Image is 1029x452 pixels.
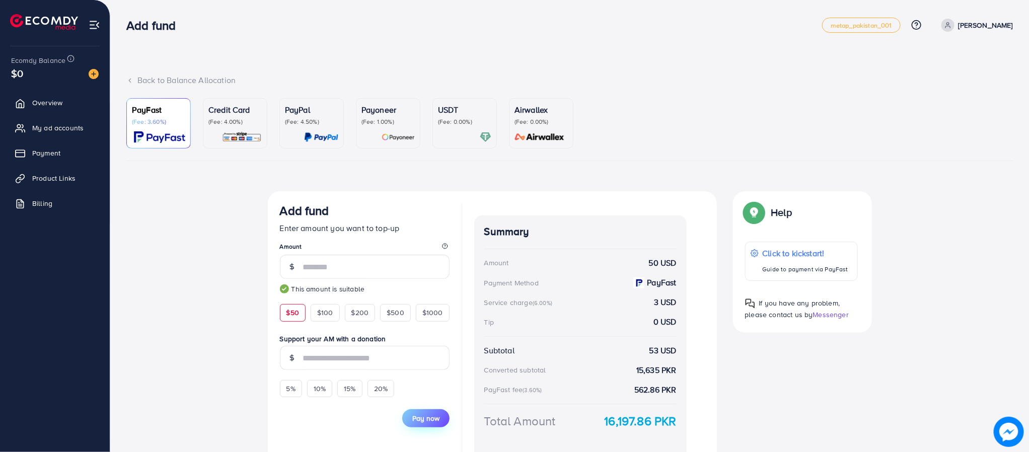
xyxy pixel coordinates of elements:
[280,222,450,234] p: Enter amount you want to top-up
[654,296,677,308] strong: 3 USD
[8,168,102,188] a: Product Links
[314,384,326,394] span: 10%
[484,225,677,238] h4: Summary
[937,19,1013,32] a: [PERSON_NAME]
[634,384,677,396] strong: 562.86 PKR
[132,104,185,116] p: PayFast
[361,104,415,116] p: Payoneer
[745,203,763,221] img: Popup guide
[286,308,299,318] span: $50
[633,277,644,288] img: payment
[208,104,262,116] p: Credit Card
[285,118,338,126] p: (Fee: 4.50%)
[208,118,262,126] p: (Fee: 4.00%)
[11,55,65,65] span: Ecomdy Balance
[8,143,102,163] a: Payment
[32,198,52,208] span: Billing
[484,365,546,375] div: Converted subtotal
[647,277,677,288] strong: PayFast
[438,118,491,126] p: (Fee: 0.00%)
[523,386,542,394] small: (3.60%)
[649,257,677,269] strong: 50 USD
[636,364,677,376] strong: 15,635 PKR
[32,98,62,108] span: Overview
[351,308,369,318] span: $200
[361,118,415,126] p: (Fee: 1.00%)
[89,19,100,31] img: menu
[134,131,185,143] img: card
[763,263,848,275] p: Guide to payment via PayFast
[514,104,568,116] p: Airwallex
[484,317,494,327] div: Tip
[126,74,1013,86] div: Back to Balance Allocation
[387,308,404,318] span: $500
[484,412,556,430] div: Total Amount
[8,193,102,213] a: Billing
[285,104,338,116] p: PayPal
[286,384,296,394] span: 5%
[222,131,262,143] img: card
[533,299,552,307] small: (6.00%)
[822,18,901,33] a: metap_pakistan_001
[480,131,491,143] img: card
[438,104,491,116] p: USDT
[8,118,102,138] a: My ad accounts
[280,242,450,255] legend: Amount
[32,173,76,183] span: Product Links
[374,384,388,394] span: 20%
[402,409,450,427] button: Pay now
[994,417,1024,447] img: image
[32,148,60,158] span: Payment
[11,66,23,81] span: $0
[745,298,840,320] span: If you have any problem, please contact us by
[605,412,677,430] strong: 16,197.86 PKR
[653,316,677,328] strong: 0 USD
[10,14,78,30] img: logo
[763,247,848,259] p: Click to kickstart!
[317,308,333,318] span: $100
[959,19,1013,31] p: [PERSON_NAME]
[280,203,329,218] h3: Add fund
[344,384,355,394] span: 15%
[280,334,450,344] label: Support your AM with a donation
[422,308,443,318] span: $1000
[484,297,555,308] div: Service charge
[382,131,415,143] img: card
[745,298,755,309] img: Popup guide
[514,118,568,126] p: (Fee: 0.00%)
[89,69,99,79] img: image
[649,345,677,356] strong: 53 USD
[280,284,450,294] small: This amount is suitable
[484,278,539,288] div: Payment Method
[484,258,509,268] div: Amount
[304,131,338,143] img: card
[412,413,439,423] span: Pay now
[484,345,514,356] div: Subtotal
[831,22,892,29] span: metap_pakistan_001
[484,385,545,395] div: PayFast fee
[813,310,849,320] span: Messenger
[280,284,289,293] img: guide
[32,123,84,133] span: My ad accounts
[126,18,184,33] h3: Add fund
[132,118,185,126] p: (Fee: 3.60%)
[8,93,102,113] a: Overview
[511,131,568,143] img: card
[771,206,792,218] p: Help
